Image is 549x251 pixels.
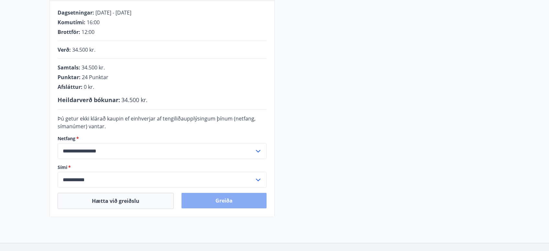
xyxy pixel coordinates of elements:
[72,46,95,53] span: 34.500 kr.
[58,19,85,26] span: Komutími :
[58,64,80,71] span: Samtals :
[82,64,105,71] span: 34.500 kr.
[58,46,71,53] span: Verð :
[58,28,80,36] span: Brottför :
[87,19,100,26] span: 16:00
[58,135,267,142] label: Netfang
[82,28,94,36] span: 12:00
[58,96,120,104] span: Heildarverð bókunar :
[84,83,94,90] span: 0 kr.
[121,96,148,104] span: 34.500 kr.
[82,74,108,81] span: 24 Punktar
[58,74,81,81] span: Punktar :
[181,193,267,208] button: Greiða
[58,164,267,171] label: Sími
[58,9,94,16] span: Dagsetningar :
[58,83,82,90] span: Afsláttur :
[58,193,174,209] button: Hætta við greiðslu
[95,9,131,16] span: [DATE] - [DATE]
[58,115,256,130] span: Þú getur ekki klárað kaupin ef einhverjar af tengiliðaupplýsingum þínum (netfang, símanúmer) vantar.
